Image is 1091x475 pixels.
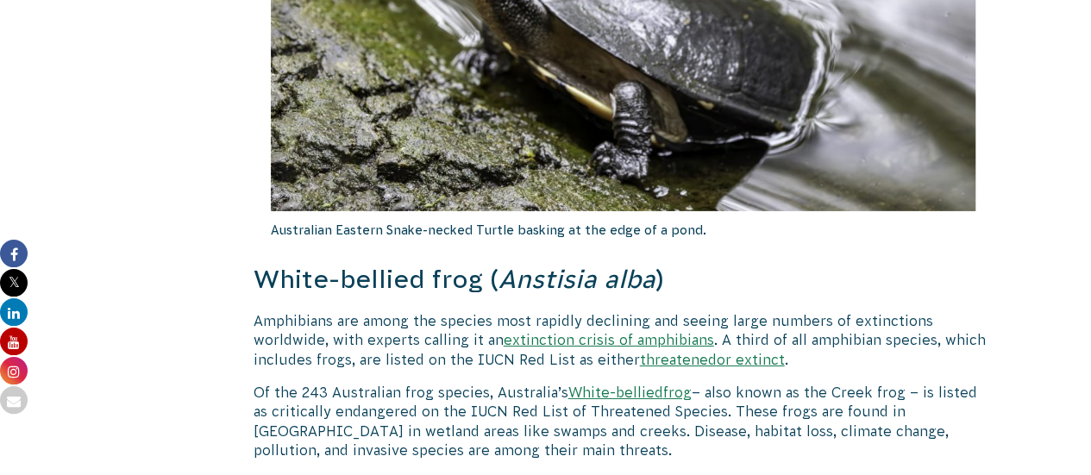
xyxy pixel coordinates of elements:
p: Of the 243 Australian frog species, Australia’s – also known as the Creek frog – is listed as cri... [254,383,994,460]
a: frog [663,384,692,400]
a: White-bellied [568,384,663,400]
a: or extinct [717,352,785,367]
em: Anstisia alba [498,265,655,293]
a: extinction crisis of amphibians [504,332,714,347]
p: Australian Eastern Snake-necked Turtle basking at the edge of a pond. [271,211,976,249]
h3: White-bellied frog ( ) [254,262,994,297]
p: Amphibians are among the species most rapidly declining and seeing large numbers of extinctions w... [254,311,994,369]
a: threatened [640,352,717,367]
